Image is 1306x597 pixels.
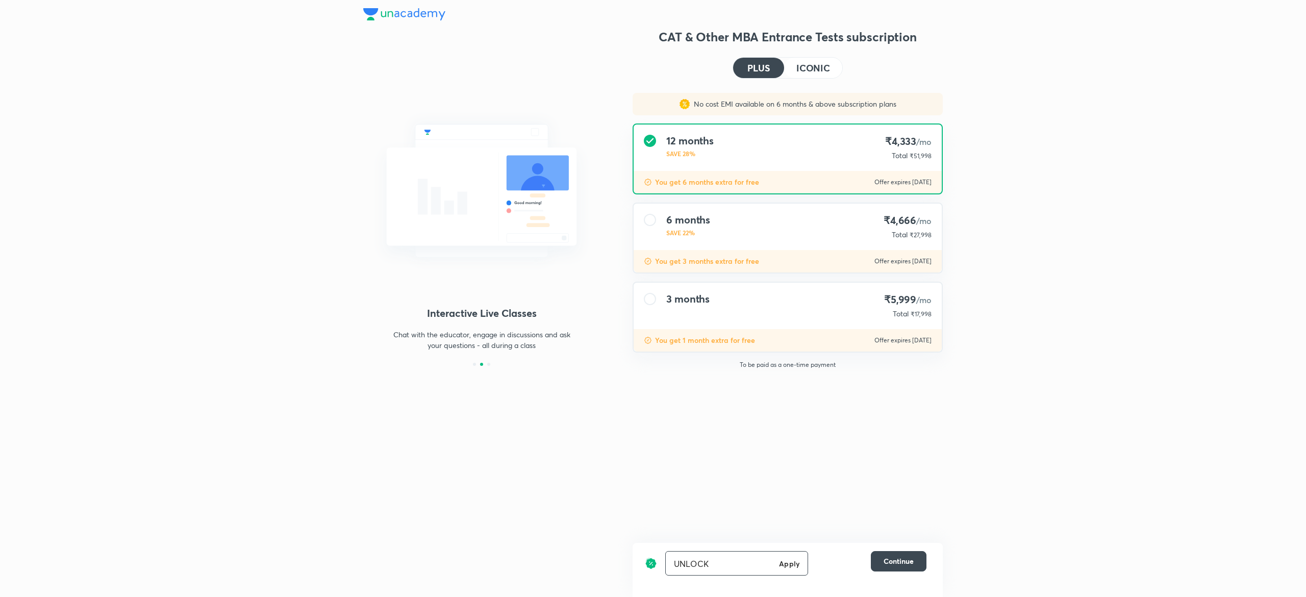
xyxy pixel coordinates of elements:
span: /mo [916,294,932,305]
p: You get 1 month extra for free [655,335,755,345]
h3: CAT & Other MBA Entrance Tests subscription [633,29,943,45]
button: ICONIC [784,58,842,78]
h4: 6 months [666,214,710,226]
h6: Apply [779,558,799,569]
h4: ₹4,333 [885,135,932,148]
h4: 12 months [666,135,714,147]
img: sales discount [680,99,690,109]
p: Total [892,230,908,240]
span: /mo [916,136,932,147]
h4: ₹5,999 [884,293,932,307]
span: ₹27,998 [910,231,932,239]
span: Continue [884,556,914,566]
h4: Interactive Live Classes [363,306,600,321]
h4: ICONIC [796,63,830,72]
input: Have a referral code? [666,552,775,576]
h4: 3 months [666,293,710,305]
p: You get 6 months extra for free [655,177,759,187]
p: To be paid as a one-time payment [624,361,951,369]
p: Chat with the educator, engage in discussions and ask your questions - all during a class [393,329,570,351]
p: Offer expires [DATE] [874,257,932,265]
img: chat_with_educator_6cb3c64761.svg [363,102,600,280]
p: Total [893,309,909,319]
p: SAVE 22% [666,228,710,237]
p: Offer expires [DATE] [874,178,932,186]
img: Company Logo [363,8,445,20]
img: discount [644,178,652,186]
p: Total [892,151,908,161]
button: PLUS [733,58,784,78]
span: /mo [916,215,932,226]
p: SAVE 28% [666,149,714,158]
h4: ₹4,666 [884,214,932,228]
img: discount [644,336,652,344]
p: No cost EMI available on 6 months & above subscription plans [690,99,896,109]
h4: PLUS [747,63,770,72]
span: ₹17,998 [911,310,932,318]
button: Continue [871,551,926,571]
p: You get 3 months extra for free [655,256,759,266]
span: ₹51,998 [910,152,932,160]
img: discount [645,551,657,576]
img: discount [644,257,652,265]
p: Offer expires [DATE] [874,336,932,344]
